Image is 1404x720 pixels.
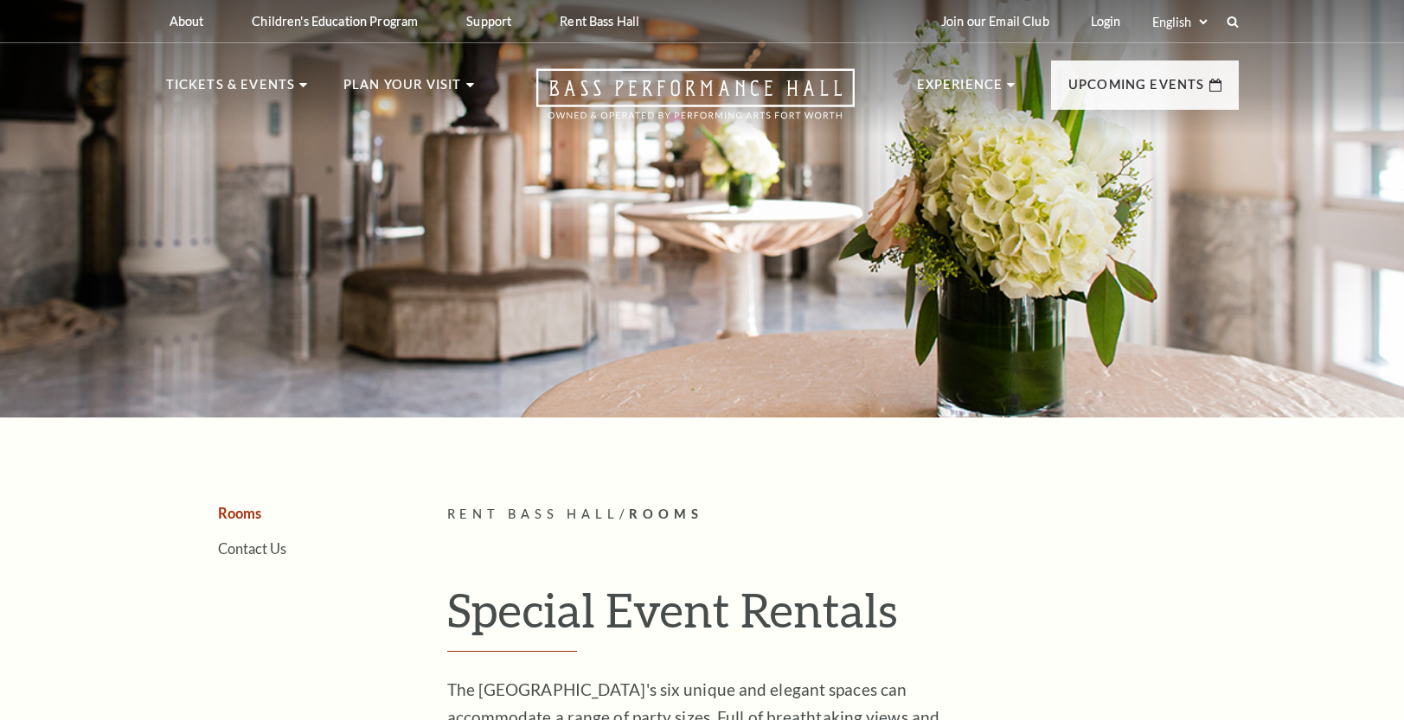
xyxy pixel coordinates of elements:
[447,582,1239,653] h1: Special Event Rentals
[218,540,286,557] a: Contact Us
[560,14,639,29] p: Rent Bass Hall
[1149,14,1210,30] select: Select:
[1068,74,1205,105] p: Upcoming Events
[252,14,418,29] p: Children's Education Program
[447,504,1239,526] p: /
[466,14,511,29] p: Support
[917,74,1003,105] p: Experience
[170,14,204,29] p: About
[218,505,261,521] a: Rooms
[447,507,620,521] span: Rent Bass Hall
[166,74,296,105] p: Tickets & Events
[343,74,462,105] p: Plan Your Visit
[629,507,703,521] span: Rooms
